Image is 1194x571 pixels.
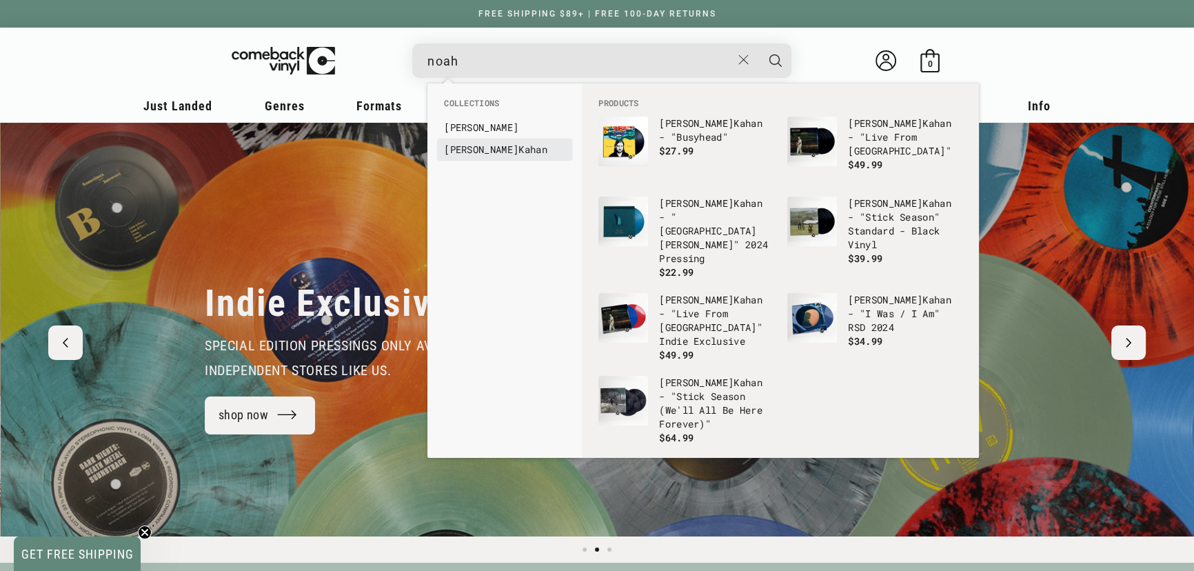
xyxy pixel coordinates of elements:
[659,293,773,348] p: Kahan - "Live From [GEOGRAPHIC_DATA]" Indie Exclusive
[598,117,648,166] img: Noah Kahan - "Busyhead"
[848,293,962,334] p: Kahan - "I Was / I Am" RSD 2024
[787,197,837,246] img: Noah Kahan - "Stick Season" Standard - Black Vinyl
[848,252,882,265] span: $39.99
[659,266,694,279] span: $22.99
[848,334,882,348] span: $34.99
[356,99,402,113] span: Formats
[848,293,922,306] b: [PERSON_NAME]
[427,83,582,168] div: Collections
[591,286,780,369] li: products: Noah Kahan - "Live From Fenway Park" Indie Exclusive
[444,121,565,134] a: [PERSON_NAME]
[603,543,616,556] button: Load slide 3 of 3
[591,190,780,286] li: products: Noah Kahan - "Cape Elizabeth" 2024 Pressing
[928,59,933,69] span: 0
[780,110,969,190] li: products: Noah Kahan - "Live From Fenway Park"
[205,397,315,434] a: shop now
[21,547,134,561] span: GET FREE SHIPPING
[138,525,152,539] button: Close teaser
[787,293,962,359] a: Noah Kahan - "I Was / I Am" RSD 2024 [PERSON_NAME]Kahan - "I Was / I Am" RSD 2024 $34.99
[848,197,962,252] p: Kahan - "Stick Season" Standard - Black Vinyl
[598,293,773,362] a: Noah Kahan - "Live From Fenway Park" Indie Exclusive [PERSON_NAME]Kahan - "Live From [GEOGRAPHIC_...
[780,286,969,366] li: products: Noah Kahan - "I Was / I Am" RSD 2024
[582,83,979,458] div: Products
[848,117,922,130] b: [PERSON_NAME]
[444,121,518,134] b: [PERSON_NAME]
[598,117,773,183] a: Noah Kahan - "Busyhead" [PERSON_NAME]Kahan - "Busyhead" $27.99
[437,139,572,161] li: collections: Noah Kahan
[659,293,733,306] b: [PERSON_NAME]
[787,117,837,166] img: Noah Kahan - "Live From Fenway Park"
[578,543,591,556] button: Load slide 1 of 3
[659,197,733,210] b: [PERSON_NAME]
[848,197,922,210] b: [PERSON_NAME]
[659,144,694,157] span: $27.99
[444,143,565,157] a: [PERSON_NAME]Kahan
[659,117,733,130] b: [PERSON_NAME]
[787,197,962,266] a: Noah Kahan - "Stick Season" Standard - Black Vinyl [PERSON_NAME]Kahan - "Stick Season" Standard -...
[848,117,962,158] p: Kahan - "Live From [GEOGRAPHIC_DATA]"
[444,143,518,156] b: [PERSON_NAME]
[787,117,962,183] a: Noah Kahan - "Live From Fenway Park" [PERSON_NAME]Kahan - "Live From [GEOGRAPHIC_DATA]" $49.99
[427,47,731,75] input: When autocomplete results are available use up and down arrows to review and enter to select
[205,281,469,326] h2: Indie Exclusives
[205,337,521,379] span: special edition pressings only available from independent stores like us.
[659,348,694,361] span: $49.99
[591,110,780,190] li: products: Noah Kahan - "Busyhead"
[1028,99,1051,113] span: Info
[412,43,791,78] div: Search
[598,197,648,246] img: Noah Kahan - "Cape Elizabeth" 2024 Pressing
[598,376,773,445] a: Noah Kahan - "Stick Season (We'll All Be Here Forever)" [PERSON_NAME]Kahan - "Stick Season (We'll...
[591,543,603,556] button: Load slide 2 of 3
[659,197,773,266] p: Kahan - "[GEOGRAPHIC_DATA][PERSON_NAME]" 2024 Pressing
[659,431,694,444] span: $64.99
[143,99,212,113] span: Just Landed
[787,293,837,343] img: Noah Kahan - "I Was / I Am" RSD 2024
[598,293,648,343] img: Noah Kahan - "Live From Fenway Park" Indie Exclusive
[780,190,969,272] li: products: Noah Kahan - "Stick Season" Standard - Black Vinyl
[731,45,757,75] button: Close
[14,537,141,571] div: GET FREE SHIPPINGClose teaser
[848,158,882,171] span: $49.99
[437,117,572,139] li: collections: Noah
[659,376,733,389] b: [PERSON_NAME]
[591,369,780,452] li: products: Noah Kahan - "Stick Season (We'll All Be Here Forever)"
[465,9,730,19] a: FREE SHIPPING $89+ | FREE 100-DAY RETURNS
[598,197,773,279] a: Noah Kahan - "Cape Elizabeth" 2024 Pressing [PERSON_NAME]Kahan - "[GEOGRAPHIC_DATA][PERSON_NAME]"...
[1111,325,1146,360] button: Next slide
[265,99,305,113] span: Genres
[437,97,572,117] li: Collections
[659,376,773,431] p: Kahan - "Stick Season (We'll All Be Here Forever)"
[758,43,793,78] button: Search
[659,117,773,144] p: Kahan - "Busyhead"
[598,376,648,425] img: Noah Kahan - "Stick Season (We'll All Be Here Forever)"
[48,325,83,360] button: Previous slide
[591,97,969,110] li: Products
